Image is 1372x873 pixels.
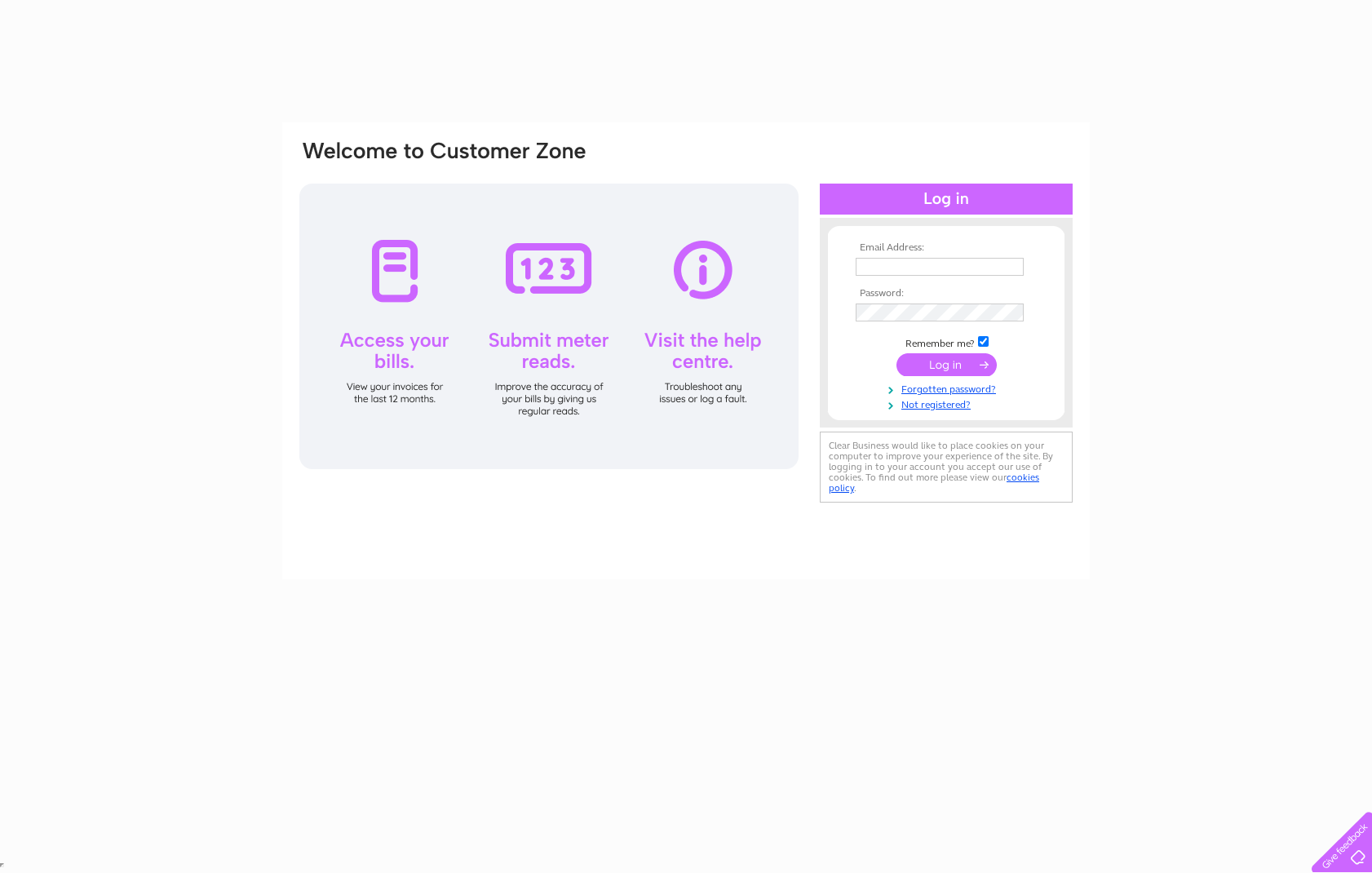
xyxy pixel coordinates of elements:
[829,472,1039,494] a: cookies policy
[852,288,1041,299] th: Password:
[820,432,1073,503] div: Clear Business would like to place cookies on your computer to improve your experience of the sit...
[896,353,997,376] input: Submit
[852,242,1041,254] th: Email Address:
[852,334,1041,350] td: Remember me?
[856,396,1041,411] a: Not registered?
[856,380,1041,396] a: Forgotten password?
